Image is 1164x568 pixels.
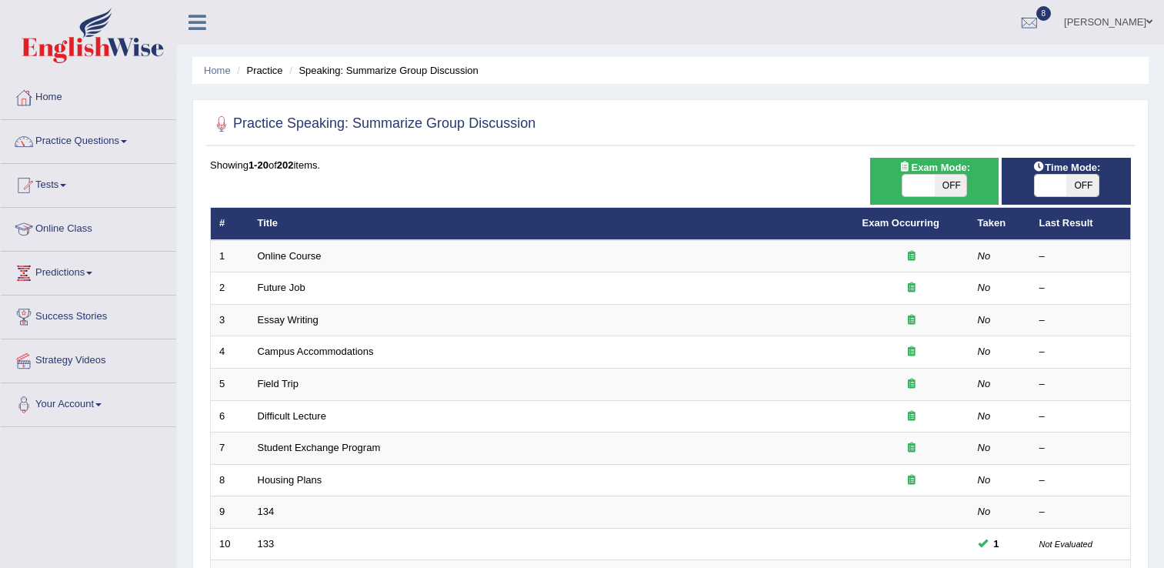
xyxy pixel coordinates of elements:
td: 8 [211,464,249,496]
em: No [978,442,991,453]
em: No [978,314,991,326]
td: 3 [211,304,249,336]
div: Exam occurring question [862,409,961,424]
em: No [978,378,991,389]
h2: Practice Speaking: Summarize Group Discussion [210,112,535,135]
span: Exam Mode: [892,159,976,175]
div: Exam occurring question [862,473,961,488]
th: Last Result [1031,208,1131,240]
td: 4 [211,336,249,369]
em: No [978,250,991,262]
td: 9 [211,496,249,529]
a: Strategy Videos [1,339,176,378]
a: Success Stories [1,296,176,334]
div: Show exams occurring in exams [870,158,999,205]
div: – [1039,441,1122,456]
small: Not Evaluated [1039,540,1092,549]
em: No [978,282,991,293]
em: No [978,506,991,517]
td: 7 [211,433,249,465]
div: Exam occurring question [862,313,961,328]
a: 133 [258,538,275,550]
a: Your Account [1,383,176,422]
em: No [978,410,991,422]
a: Field Trip [258,378,299,389]
em: No [978,474,991,486]
a: Tests [1,164,176,202]
em: No [978,346,991,357]
li: Speaking: Summarize Group Discussion [285,63,479,78]
a: Practice Questions [1,120,176,159]
a: 134 [258,506,275,517]
span: OFF [1066,175,1099,196]
a: Exam Occurring [862,217,939,229]
span: Time Mode: [1026,159,1106,175]
th: Title [249,208,854,240]
span: OFF [935,175,967,196]
a: Essay Writing [258,314,319,326]
b: 202 [277,159,294,171]
a: Difficult Lecture [258,410,326,422]
div: Exam occurring question [862,441,961,456]
div: Showing of items. [210,158,1131,172]
span: You can still take this question [988,536,1006,552]
div: Exam occurring question [862,249,961,264]
a: Future Job [258,282,305,293]
a: Housing Plans [258,474,322,486]
a: Student Exchange Program [258,442,381,453]
td: 2 [211,272,249,305]
b: 1-20 [248,159,268,171]
li: Practice [233,63,282,78]
span: 8 [1036,6,1052,21]
div: – [1039,377,1122,392]
td: 1 [211,240,249,272]
div: Exam occurring question [862,281,961,296]
div: Exam occurring question [862,377,961,392]
div: – [1039,473,1122,488]
th: # [211,208,249,240]
a: Home [1,76,176,115]
div: – [1039,505,1122,520]
a: Predictions [1,252,176,290]
td: 5 [211,369,249,401]
div: – [1039,249,1122,264]
a: Home [204,65,231,76]
div: – [1039,313,1122,328]
td: 10 [211,528,249,560]
td: 6 [211,400,249,433]
a: Campus Accommodations [258,346,374,357]
div: Exam occurring question [862,345,961,359]
div: – [1039,345,1122,359]
div: – [1039,281,1122,296]
a: Online Class [1,208,176,246]
th: Taken [969,208,1031,240]
a: Online Course [258,250,322,262]
div: – [1039,409,1122,424]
